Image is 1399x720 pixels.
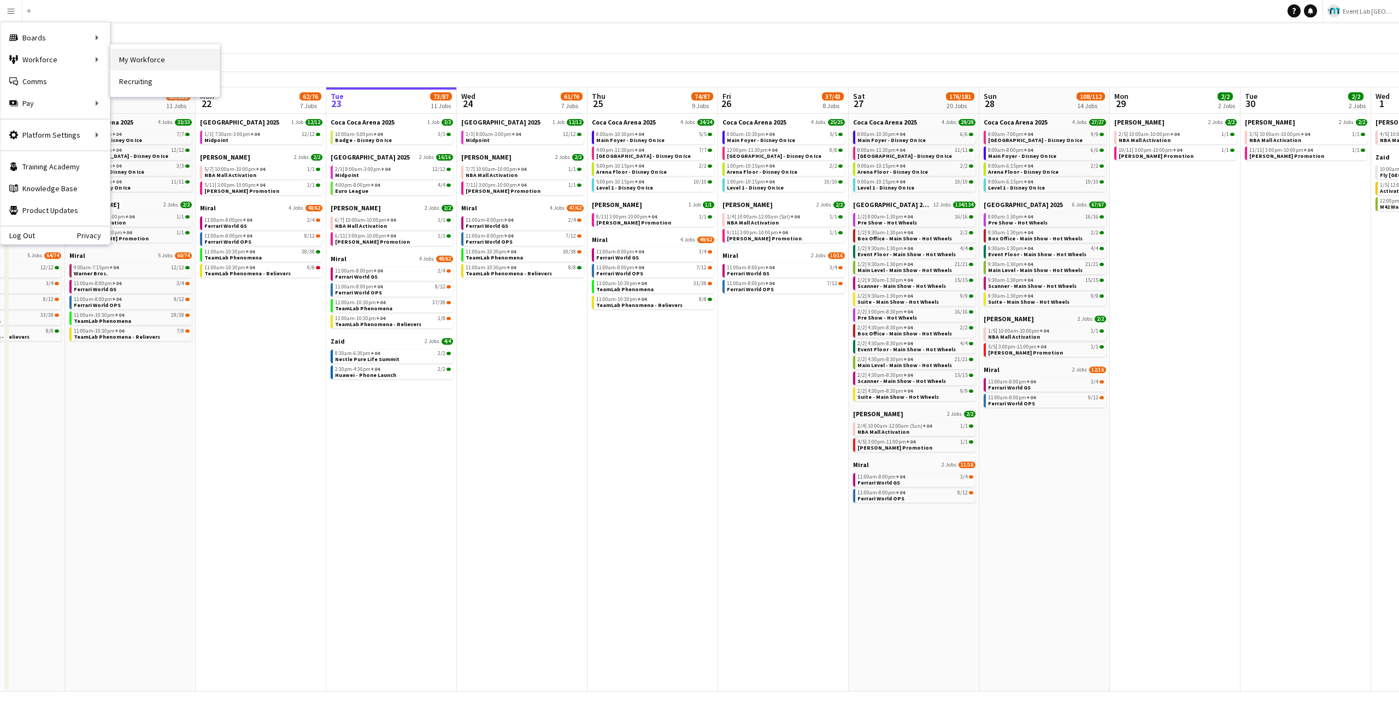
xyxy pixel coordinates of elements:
[1343,7,1395,15] span: Event Lab [GEOGRAPHIC_DATA]
[204,166,320,178] a: 5/7|10:00am-10:00pm+041/1NBA Mall Activation
[596,168,667,175] span: Arena Floor - Disney On Ice
[69,200,192,251] div: [PERSON_NAME]2 Jobs2/24/7|10:00am-10:00pm+041/1NBA Mall Activation3/5|3:00pm-11:00pm+041/1[PERSON...
[722,200,773,209] span: Kate
[896,131,905,138] span: +04
[1114,118,1237,162] div: [PERSON_NAME]2 Jobs2/22/5|10:00am-10:00pm+041/1NBA Mall Activation10/11|3:00pm-10:00pm+041/1[PERS...
[335,137,392,144] span: Badge - Disney On Ice
[466,172,518,179] span: NBA Mall Activation
[200,204,216,212] span: Miral
[461,204,584,280] div: Miral4 Jobs47/6211:00am-8:00pm+042/4Ferrari World GS11:00am-8:00pm+047/12Ferrari World OPS11:00am...
[256,181,265,188] span: +04
[1327,4,1341,17] img: Logo
[567,119,584,126] span: 12/12
[250,131,260,138] span: +04
[959,119,975,126] span: 29/29
[335,166,451,178] a: 2/3|8:00am-3:00pm+0412/12Midpoint
[592,200,642,209] span: Kate
[1356,119,1367,126] span: 2/2
[596,137,665,144] span: Main Foyer - Disney On Ice
[699,163,707,169] span: 2/2
[442,119,453,126] span: 3/3
[294,154,309,161] span: 2 Jobs
[1388,181,1389,188] span: |
[727,163,774,169] span: 1:00pm-10:15pm
[896,146,905,154] span: +04
[988,168,1059,175] span: Arena Floor - Disney On Ice
[765,162,774,169] span: +04
[1024,178,1033,185] span: +04
[1024,131,1033,138] span: +04
[596,163,644,169] span: 5:00pm-10:15pm
[517,181,526,188] span: +04
[212,131,214,138] span: |
[722,118,845,126] a: Coca Coca Arena 20254 Jobs25/25
[1245,118,1367,126] a: [PERSON_NAME]2 Jobs2/2
[112,131,121,138] span: +04
[1380,182,1389,188] span: 1/5
[175,119,192,126] span: 33/33
[853,118,975,200] div: Coca Coca Arena 20254 Jobs29/298:00am-10:30pm+046/6Main Foyer - Disney On Ice8:00am-11:30pm+0411/...
[1221,132,1229,137] span: 1/1
[1126,131,1128,138] span: |
[592,118,714,200] div: Coca Coca Arena 20254 Jobs24/248:00am-10:30pm+045/5Main Foyer - Disney On Ice4:00pm-11:30pm+047/7...
[381,166,390,173] span: +04
[988,137,1083,144] span: Arena Plaza - Disney On Ice
[1245,118,1367,162] div: [PERSON_NAME]2 Jobs2/23/5|10:00am-10:00pm+041/1NBA Mall Activation11/11|3:00pm-10:00pm+041/1[PERS...
[517,166,526,173] span: +04
[1249,152,1324,160] span: Tamara Promotion
[596,184,653,191] span: Level 1 - Disney On Ice
[953,202,975,208] span: 134/134
[563,132,576,137] span: 12/12
[988,131,1104,143] a: 8:00am-7:00pm+049/9[GEOGRAPHIC_DATA] - Disney On Ice
[305,119,322,126] span: 12/12
[857,168,928,175] span: Arena Floor - Disney On Ice
[331,118,395,126] span: Coca Coca Arena 2025
[438,182,445,188] span: 4/4
[438,132,445,137] span: 3/3
[811,119,826,126] span: 4 Jobs
[335,182,380,188] span: 4:00pm-8:00pm
[461,153,584,204] div: [PERSON_NAME]2 Jobs2/27/7|10:00am-10:00pm+041/1NBA Mall Activation7/11|3:00pm-10:00pm+041/1[PERSO...
[204,167,214,172] span: 5/7
[1245,118,1295,126] span: Kate
[689,202,701,208] span: 1 Job
[722,118,786,126] span: Coca Coca Arena 2025
[461,118,584,153] div: [GEOGRAPHIC_DATA] 20251 Job12/123/3|8:00am-3:00pm+0412/12Midpoint
[442,205,453,211] span: 2/2
[552,119,565,126] span: 1 Job
[1114,118,1165,126] span: Kate
[461,204,477,212] span: Miral
[466,187,540,194] span: Tamara Promotion
[311,154,322,161] span: 2/2
[1225,119,1237,126] span: 2/2
[1091,147,1098,153] span: 6/6
[768,146,777,154] span: +04
[1249,146,1365,159] a: 11/11|3:00pm-10:00pm+041/1[PERSON_NAME] Promotion
[592,118,714,126] a: Coca Coca Arena 20254 Jobs24/24
[1265,147,1313,153] span: 3:00pm-10:00pm
[74,179,121,185] span: 9:00am-10:15pm
[596,132,644,137] span: 8:00am-10:30pm
[722,200,845,251] div: [PERSON_NAME]2 Jobs2/21/4|10:00am-12:00am (Sat)+041/1NBA Mall Activation9/11|3:00pm-10:00pm+041/1...
[69,200,192,209] a: [PERSON_NAME]2 Jobs2/2
[853,200,975,209] a: [GEOGRAPHIC_DATA] 202512 Jobs134/134
[1089,119,1106,126] span: 27/27
[1119,147,1133,153] span: 10/11
[933,202,951,208] span: 12 Jobs
[461,204,584,212] a: Miral4 Jobs47/62
[567,205,584,211] span: 47/62
[984,200,1106,315] div: [GEOGRAPHIC_DATA] 20256 Jobs67/678:00am-1:30pm+0416/16Pre Show - Hot Wheels9:30am-1:30pm+042/2Box...
[331,204,381,212] span: Kate
[1388,131,1389,138] span: |
[857,178,973,191] a: 9:00am-10:15pm+0410/10Level 1 - Disney On Ice
[212,166,214,173] span: |
[200,204,322,212] a: Miral4 Jobs48/62
[988,163,1033,169] span: 9:00am-6:15pm
[1091,132,1098,137] span: 9/9
[177,163,184,169] span: 3/3
[343,166,344,173] span: |
[171,147,184,153] span: 12/12
[466,181,581,194] a: 7/11|3:00pm-10:00pm+041/1[PERSON_NAME] Promotion
[1119,137,1171,144] span: NBA Mall Activation
[335,132,383,137] span: 10:00am-5:00pm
